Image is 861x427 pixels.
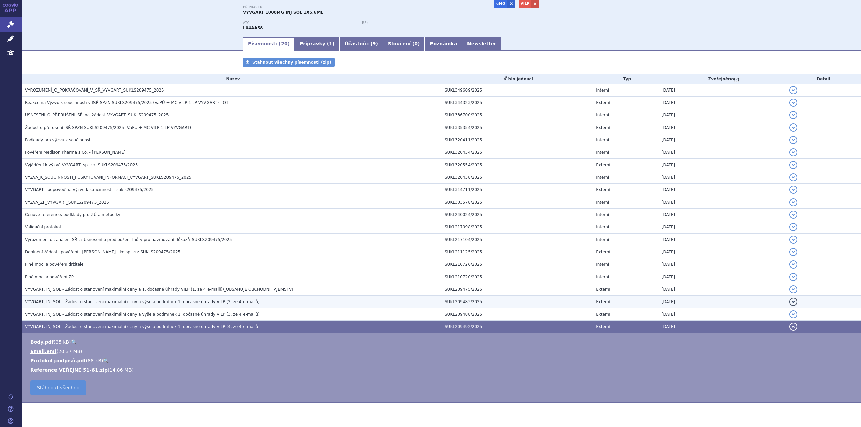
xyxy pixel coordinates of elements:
span: Interní [596,237,609,242]
button: detail [789,310,797,318]
a: Newsletter [462,37,501,51]
td: [DATE] [658,258,786,271]
td: SUKL210726/2025 [441,258,593,271]
span: Plné moci a pověření držitele [25,262,84,267]
li: ( ) [30,348,854,355]
span: VYVGART, INJ SOL - Žádost o stanovení maximální ceny a výše a podmínek 1. dočasné úhrady VILP (3.... [25,312,260,317]
span: Interní [596,262,609,267]
abbr: (?) [734,77,739,82]
td: [DATE] [658,246,786,258]
span: Interní [596,212,609,217]
td: [DATE] [658,159,786,171]
button: detail [789,223,797,231]
td: SUKL320434/2025 [441,146,593,159]
span: Doplnění žádosti_pověření - Lenka Hrdličková - ke sp. zn: SUKLS209475/2025 [25,250,180,254]
a: Přípravky (1) [295,37,339,51]
td: [DATE] [658,221,786,234]
span: Externí [596,250,610,254]
button: detail [789,273,797,281]
td: SUKL211125/2025 [441,246,593,258]
span: 14.86 MB [110,367,132,373]
button: detail [789,148,797,156]
span: Interní [596,138,609,142]
span: Externí [596,299,610,304]
td: [DATE] [658,97,786,109]
td: [DATE] [658,171,786,184]
td: [DATE] [658,209,786,221]
a: Stáhnout všechny písemnosti (zip) [243,58,335,67]
p: ATC: [243,21,355,25]
span: Interní [596,113,609,117]
button: detail [789,260,797,269]
th: Zveřejněno [658,74,786,84]
td: SUKL209492/2025 [441,321,593,333]
span: VYROZUMĚNÍ_O_POKRAČOVÁNÍ_V_SŘ_VYVGART_SUKLS209475_2025 [25,88,164,93]
button: detail [789,186,797,194]
span: Externí [596,287,610,292]
td: [DATE] [658,308,786,321]
button: detail [789,99,797,107]
td: [DATE] [658,283,786,296]
span: Stáhnout všechny písemnosti (zip) [252,60,331,65]
span: Cenové reference, podklady pro ZÚ a metodiky [25,212,120,217]
span: Externí [596,100,610,105]
td: SUKL320554/2025 [441,159,593,171]
span: Externí [596,187,610,192]
button: detail [789,123,797,132]
td: SUKL336700/2025 [441,109,593,121]
td: [DATE] [658,134,786,146]
button: detail [789,86,797,94]
span: 1 [329,41,332,46]
li: ( ) [30,367,854,373]
td: SUKL209488/2025 [441,308,593,321]
td: SUKL344323/2025 [441,97,593,109]
td: [DATE] [658,271,786,283]
td: [DATE] [658,196,786,209]
span: Externí [596,324,610,329]
span: Validační protokol [25,225,61,229]
td: SUKL209483/2025 [441,296,593,308]
td: SUKL320438/2025 [441,171,593,184]
a: Stáhnout všechno [30,380,86,395]
span: VYVGART, INJ SOL - Žádost o stanovení maximální ceny a výše a podmínek 1. dočasné úhrady VILP (4.... [25,324,260,329]
a: Sloučení (0) [383,37,425,51]
strong: EFGARTIGIMOD ALFA [243,26,263,30]
span: Interní [596,275,609,279]
td: [DATE] [658,84,786,97]
button: detail [789,161,797,169]
button: detail [789,136,797,144]
span: Externí [596,312,610,317]
td: [DATE] [658,321,786,333]
span: Interní [596,175,609,180]
span: 88 kB [88,358,101,363]
a: Email.eml [30,349,56,354]
span: Reakce na Výzvu k součinnosti v ISŘ SPZN SUKLS209475/2025 (VaPÚ + MC VILP-1 LP VYVGART) - OT [25,100,228,105]
td: SUKL320411/2025 [441,134,593,146]
a: 🔍 [103,358,109,363]
button: detail [789,211,797,219]
span: Interní [596,150,609,155]
span: Interní [596,200,609,205]
span: 9 [373,41,376,46]
button: detail [789,173,797,181]
span: VYVGART - odpověď na výzvu k součinnosti - sukls209475/2025 [25,187,154,192]
span: Externí [596,125,610,130]
button: detail [789,111,797,119]
td: [DATE] [658,234,786,246]
span: VÝZVA_ZP_VYVGART_SUKLS209475_2025 [25,200,109,205]
th: Název [22,74,441,84]
td: [DATE] [658,296,786,308]
td: SUKL303578/2025 [441,196,593,209]
button: detail [789,323,797,331]
button: detail [789,285,797,293]
span: VÝZVA_K_SOUČINNOSTI_POSKYTOVÁNÍ_INFORMACÍ_VYVGART_SUKLS209475_2025 [25,175,191,180]
td: [DATE] [658,109,786,121]
span: 20 [281,41,287,46]
td: SUKL209475/2025 [441,283,593,296]
span: 20.37 MB [58,349,80,354]
td: [DATE] [658,146,786,159]
span: 35 kB [55,339,69,345]
td: SUKL240024/2025 [441,209,593,221]
li: ( ) [30,357,854,364]
a: Účastníci (9) [339,37,383,51]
